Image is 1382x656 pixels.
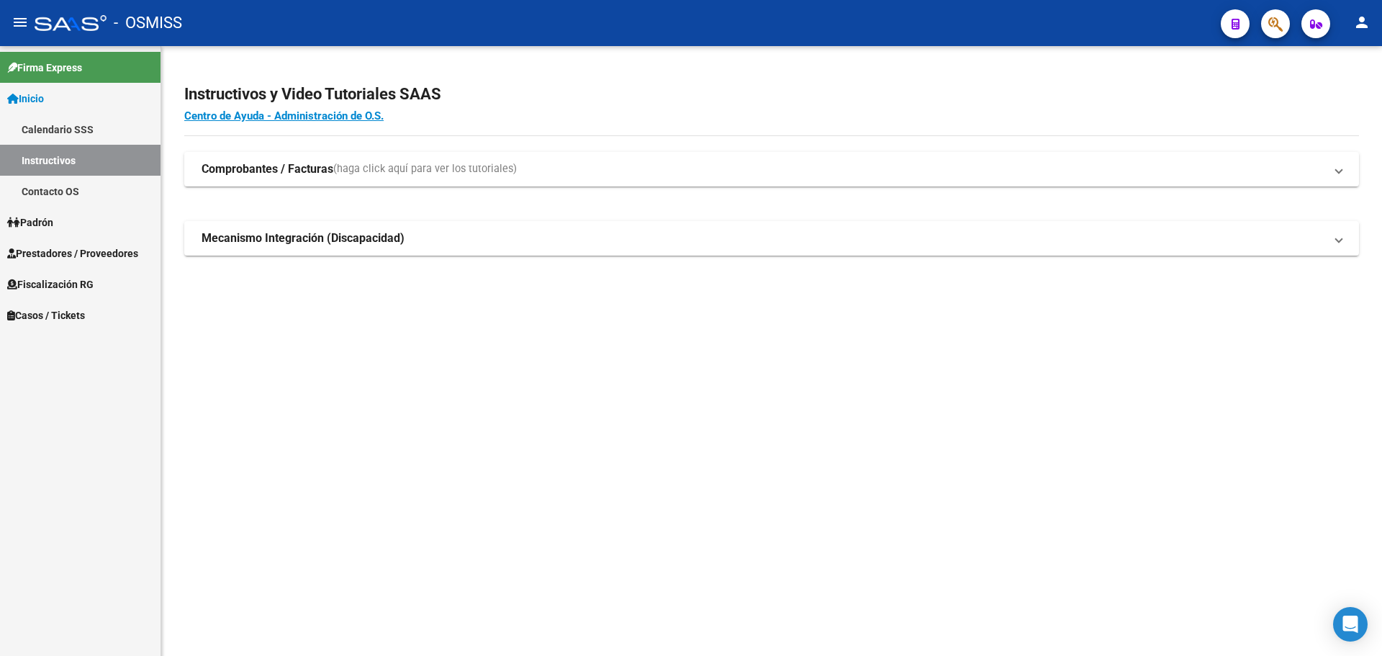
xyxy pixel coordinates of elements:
h2: Instructivos y Video Tutoriales SAAS [184,81,1359,108]
span: (haga click aquí para ver los tutoriales) [333,161,517,177]
span: Inicio [7,91,44,107]
strong: Comprobantes / Facturas [202,161,333,177]
span: Prestadores / Proveedores [7,246,138,261]
a: Centro de Ayuda - Administración de O.S. [184,109,384,122]
span: - OSMISS [114,7,182,39]
mat-icon: menu [12,14,29,31]
mat-icon: person [1353,14,1370,31]
strong: Mecanismo Integración (Discapacidad) [202,230,405,246]
span: Fiscalización RG [7,277,94,292]
span: Firma Express [7,60,82,76]
div: Open Intercom Messenger [1333,607,1368,642]
span: Padrón [7,215,53,230]
mat-expansion-panel-header: Comprobantes / Facturas(haga click aquí para ver los tutoriales) [184,152,1359,187]
span: Casos / Tickets [7,307,85,323]
mat-expansion-panel-header: Mecanismo Integración (Discapacidad) [184,221,1359,256]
